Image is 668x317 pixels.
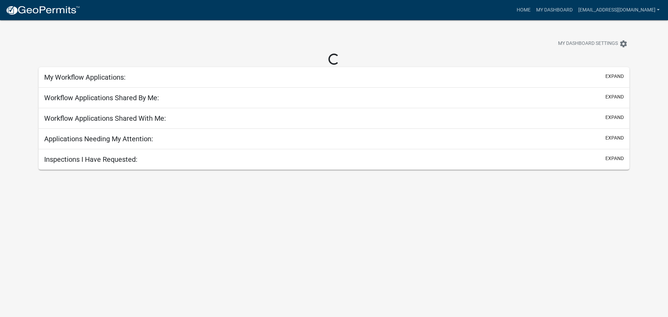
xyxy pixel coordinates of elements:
[44,94,159,102] h5: Workflow Applications Shared By Me:
[533,3,575,17] a: My Dashboard
[552,37,633,50] button: My Dashboard Settingssettings
[44,155,137,164] h5: Inspections I Have Requested:
[605,155,624,162] button: expand
[575,3,662,17] a: [EMAIL_ADDRESS][DOMAIN_NAME]
[44,114,166,122] h5: Workflow Applications Shared With Me:
[605,114,624,121] button: expand
[605,93,624,101] button: expand
[514,3,533,17] a: Home
[605,134,624,142] button: expand
[44,135,153,143] h5: Applications Needing My Attention:
[605,73,624,80] button: expand
[619,40,628,48] i: settings
[558,40,618,48] span: My Dashboard Settings
[44,73,126,81] h5: My Workflow Applications:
